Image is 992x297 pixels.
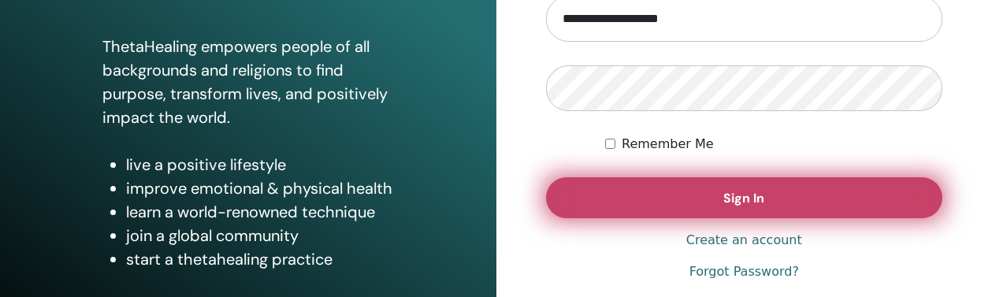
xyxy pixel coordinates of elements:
[126,176,394,200] li: improve emotional & physical health
[546,177,943,218] button: Sign In
[126,224,394,247] li: join a global community
[686,231,802,250] a: Create an account
[126,200,394,224] li: learn a world-renowned technique
[723,190,764,206] span: Sign In
[126,153,394,176] li: live a positive lifestyle
[689,262,799,281] a: Forgot Password?
[126,247,394,271] li: start a thetahealing practice
[102,35,394,129] p: ThetaHealing empowers people of all backgrounds and religions to find purpose, transform lives, a...
[622,135,714,154] label: Remember Me
[605,135,942,154] div: Keep me authenticated indefinitely or until I manually logout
